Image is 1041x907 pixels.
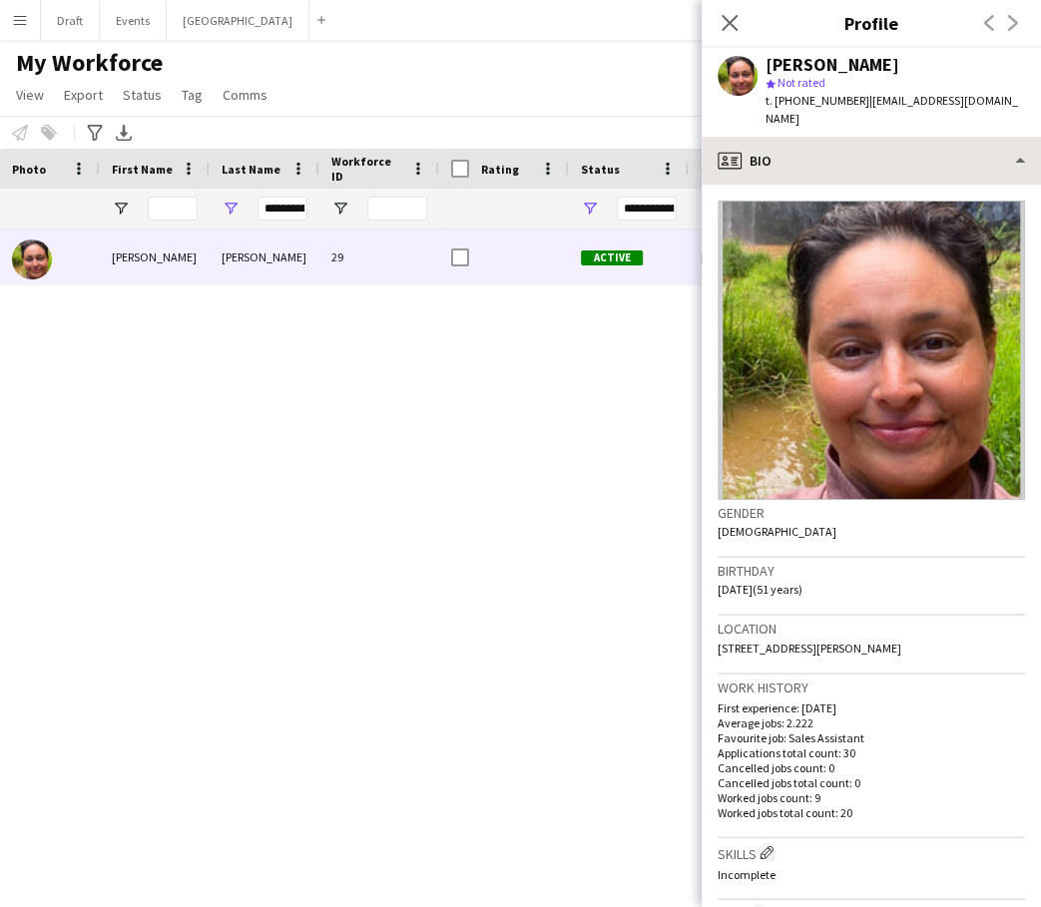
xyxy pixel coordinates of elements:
h3: Work history [718,679,1025,696]
img: Karen Bartley Beal [12,239,52,279]
button: Open Filter Menu [331,200,349,218]
span: [DATE] (51 years) [718,582,802,597]
a: Comms [215,82,275,108]
div: [PERSON_NAME] [100,229,210,284]
input: Workforce ID Filter Input [367,197,427,221]
p: Favourite job: Sales Assistant [718,730,1025,745]
h3: Profile [702,10,1041,36]
span: [STREET_ADDRESS][PERSON_NAME] [718,641,901,656]
button: Open Filter Menu [701,200,719,218]
p: Worked jobs count: 9 [718,790,1025,805]
div: [PERSON_NAME] [210,229,319,284]
button: [GEOGRAPHIC_DATA] [167,1,309,40]
span: t. [PHONE_NUMBER] [766,93,869,108]
span: Rating [481,162,519,177]
span: Last Name [222,162,280,177]
div: 29 [319,229,439,284]
button: Open Filter Menu [581,200,599,218]
span: Photo [12,162,46,177]
div: Bio [702,137,1041,185]
p: Average jobs: 2.222 [718,715,1025,730]
input: First Name Filter Input [148,197,198,221]
span: Comms [223,86,267,104]
span: City [701,162,724,177]
p: First experience: [DATE] [718,700,1025,715]
span: Export [64,86,103,104]
img: Crew avatar or photo [718,201,1025,500]
a: View [8,82,52,108]
div: [PERSON_NAME] [689,229,808,284]
p: Incomplete [718,867,1025,882]
span: My Workforce [16,48,163,78]
a: Tag [174,82,211,108]
app-action-btn: Advanced filters [83,121,107,145]
p: Cancelled jobs total count: 0 [718,775,1025,790]
input: Last Name Filter Input [258,197,307,221]
h3: Skills [718,842,1025,863]
h3: Gender [718,504,1025,522]
button: Open Filter Menu [112,200,130,218]
p: Worked jobs total count: 20 [718,805,1025,820]
p: Cancelled jobs count: 0 [718,760,1025,775]
app-action-btn: Export XLSX [112,121,136,145]
h3: Location [718,620,1025,638]
span: First Name [112,162,173,177]
span: Active [581,250,643,265]
h3: Birthday [718,562,1025,580]
button: Open Filter Menu [222,200,240,218]
a: Export [56,82,111,108]
div: [PERSON_NAME] [766,56,899,74]
p: Applications total count: 30 [718,745,1025,760]
span: View [16,86,44,104]
span: Not rated [778,75,825,90]
button: Draft [41,1,100,40]
span: Workforce ID [331,154,403,184]
span: Status [581,162,620,177]
span: Tag [182,86,203,104]
span: | [EMAIL_ADDRESS][DOMAIN_NAME] [766,93,1018,126]
button: Events [100,1,167,40]
a: Status [115,82,170,108]
span: Status [123,86,162,104]
span: [DEMOGRAPHIC_DATA] [718,524,836,539]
